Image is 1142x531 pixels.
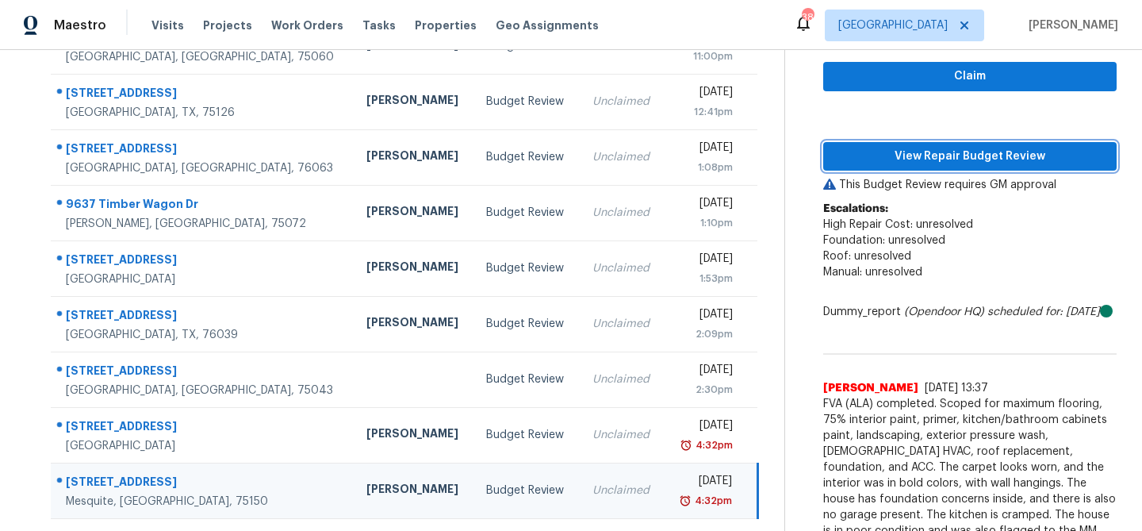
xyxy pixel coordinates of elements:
[66,418,341,438] div: [STREET_ADDRESS]
[366,203,462,223] div: [PERSON_NAME]
[366,481,462,501] div: [PERSON_NAME]
[1022,17,1118,33] span: [PERSON_NAME]
[676,362,733,382] div: [DATE]
[676,417,733,437] div: [DATE]
[54,17,106,33] span: Maestro
[692,437,733,453] div: 4:32pm
[823,177,1117,193] p: This Budget Review requires GM approval
[802,10,813,25] div: 38
[692,493,732,509] div: 4:32pm
[486,371,566,387] div: Budget Review
[823,304,1117,320] div: Dummy_report
[823,251,911,262] span: Roof: unresolved
[66,383,341,398] div: [GEOGRAPHIC_DATA], [GEOGRAPHIC_DATA], 75043
[366,92,462,112] div: [PERSON_NAME]
[366,148,462,167] div: [PERSON_NAME]
[676,306,733,326] div: [DATE]
[676,271,733,287] div: 1:53pm
[366,425,462,445] div: [PERSON_NAME]
[676,195,733,215] div: [DATE]
[838,17,948,33] span: [GEOGRAPHIC_DATA]
[151,17,184,33] span: Visits
[676,140,733,160] div: [DATE]
[66,363,341,383] div: [STREET_ADDRESS]
[823,142,1117,171] button: View Repair Budget Review
[676,160,733,175] div: 1:08pm
[676,326,733,342] div: 2:09pm
[366,259,462,279] div: [PERSON_NAME]
[676,473,732,493] div: [DATE]
[592,94,651,110] div: Unclaimed
[66,160,341,176] div: [GEOGRAPHIC_DATA], [GEOGRAPHIC_DATA], 76063
[836,147,1104,167] span: View Repair Budget Review
[676,215,733,231] div: 1:10pm
[823,62,1117,91] button: Claim
[676,382,733,398] div: 2:30pm
[925,383,988,394] span: [DATE] 13:37
[66,140,341,160] div: [STREET_ADDRESS]
[592,316,651,332] div: Unclaimed
[486,260,566,276] div: Budget Review
[680,437,692,453] img: Overdue Alarm Icon
[66,327,341,343] div: [GEOGRAPHIC_DATA], TX, 76039
[271,17,343,33] span: Work Orders
[66,196,341,216] div: 9637 Timber Wagon Dr
[823,219,973,230] span: High Repair Cost: unresolved
[486,205,566,221] div: Budget Review
[66,49,341,65] div: [GEOGRAPHIC_DATA], [GEOGRAPHIC_DATA], 75060
[592,427,651,443] div: Unclaimed
[679,493,692,509] img: Overdue Alarm Icon
[592,149,651,165] div: Unclaimed
[676,104,733,120] div: 12:41pm
[66,105,341,121] div: [GEOGRAPHIC_DATA], TX, 75126
[486,427,566,443] div: Budget Review
[592,483,651,498] div: Unclaimed
[66,474,341,494] div: [STREET_ADDRESS]
[823,203,888,214] b: Escalations:
[904,306,984,317] i: (Opendoor HQ)
[592,260,651,276] div: Unclaimed
[676,84,733,104] div: [DATE]
[366,314,462,334] div: [PERSON_NAME]
[486,149,566,165] div: Budget Review
[66,85,341,105] div: [STREET_ADDRESS]
[486,316,566,332] div: Budget Review
[836,67,1104,87] span: Claim
[676,48,733,64] div: 11:00pm
[66,252,341,271] div: [STREET_ADDRESS]
[486,483,566,498] div: Budget Review
[592,371,651,387] div: Unclaimed
[486,94,566,110] div: Budget Review
[66,438,341,454] div: [GEOGRAPHIC_DATA]
[823,380,918,396] span: [PERSON_NAME]
[362,20,396,31] span: Tasks
[66,494,341,510] div: Mesquite, [GEOGRAPHIC_DATA], 75150
[823,235,945,246] span: Foundation: unresolved
[415,17,477,33] span: Properties
[823,267,922,278] span: Manual: unresolved
[987,306,1100,317] i: scheduled for: [DATE]
[203,17,252,33] span: Projects
[66,271,341,287] div: [GEOGRAPHIC_DATA]
[66,307,341,327] div: [STREET_ADDRESS]
[676,251,733,271] div: [DATE]
[592,205,651,221] div: Unclaimed
[496,17,599,33] span: Geo Assignments
[66,216,341,232] div: [PERSON_NAME], [GEOGRAPHIC_DATA], 75072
